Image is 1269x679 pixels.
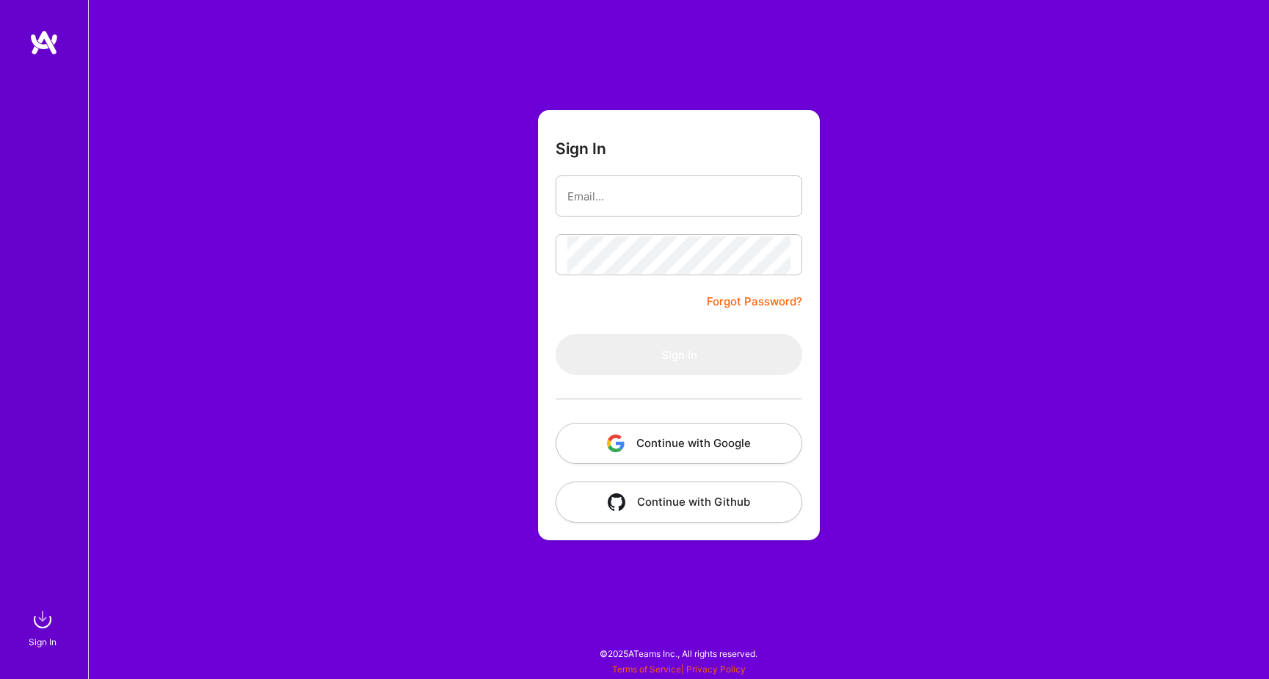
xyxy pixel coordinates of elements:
[686,664,746,675] a: Privacy Policy
[608,493,625,511] img: icon
[556,482,802,523] button: Continue with Github
[29,634,57,650] div: Sign In
[567,178,790,215] input: Email...
[29,29,59,56] img: logo
[31,605,57,650] a: sign inSign In
[88,635,1269,672] div: © 2025 ATeams Inc., All rights reserved.
[707,293,802,311] a: Forgot Password?
[556,334,802,375] button: Sign In
[607,435,625,452] img: icon
[556,423,802,464] button: Continue with Google
[28,605,57,634] img: sign in
[612,664,681,675] a: Terms of Service
[612,664,746,675] span: |
[556,139,606,158] h3: Sign In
